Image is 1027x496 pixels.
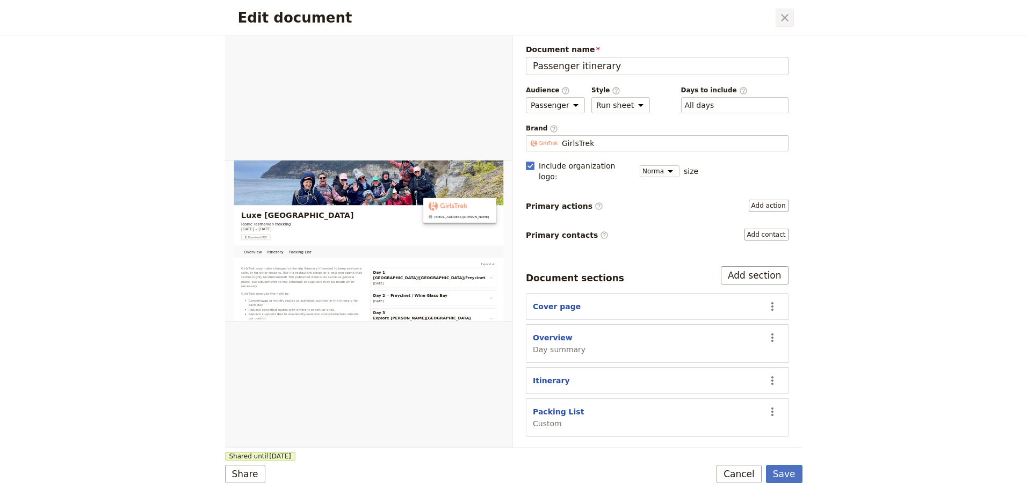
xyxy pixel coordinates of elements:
[776,9,794,27] button: Close dialog
[39,146,308,159] p: Iconic Tasmanian trekking
[39,203,95,234] a: Overview
[526,272,624,285] div: Document sections
[739,86,748,94] span: ​
[526,201,603,211] span: Primary actions
[269,452,291,461] span: [DATE]
[640,165,679,177] select: size
[533,406,584,417] button: Packing List
[561,86,570,94] span: ​
[487,99,580,120] img: GirlsTrek logo
[526,86,585,95] span: Audience
[526,57,789,75] input: Document name
[95,203,146,234] a: Itinerary
[225,452,295,461] span: Shared until
[146,203,213,234] a: Packing List
[549,125,558,132] span: ​
[526,230,609,240] span: Primary contacts
[610,243,649,255] button: Expand all
[533,375,570,386] button: Itinerary
[238,10,773,26] h2: Edit document
[763,297,782,316] button: Actions
[55,180,102,188] span: Download PDF
[354,290,379,299] span: [DATE]
[531,140,558,147] img: Profile
[526,124,789,133] span: Brand
[500,130,632,141] span: [EMAIL_ADDRESS][DOMAIN_NAME]
[717,465,762,483] button: Cancel
[39,158,111,171] span: [DATE] – [DATE]
[763,329,782,347] button: Actions
[56,353,263,361] span: Replace cancelled routes with different or similar ones.
[533,301,581,312] button: Cover page
[600,231,609,239] span: ​
[56,331,321,351] span: Cancel/swap or modify routes or activities outlined in the itinerary for each day.
[354,317,642,342] button: Day 2Freycinet / Wine Glass Bay[DATE]
[526,44,789,55] span: Document name
[763,403,782,421] button: Actions
[612,86,620,94] span: ​
[681,86,789,95] span: Days to include
[526,97,585,113] select: Audience​
[539,161,633,182] span: Include organization logo :
[595,202,603,210] span: ​
[354,371,588,384] span: Explore [PERSON_NAME][GEOGRAPHIC_DATA]
[766,465,802,483] button: Save
[354,275,623,288] span: [GEOGRAPHIC_DATA]/[GEOGRAPHIC_DATA]/Freycinet
[763,371,782,390] button: Actions
[749,200,789,211] button: Primary actions​
[685,100,714,111] button: Days to include​Clear input
[225,465,265,483] button: Share
[354,262,642,301] button: Day 1[GEOGRAPHIC_DATA]/[GEOGRAPHIC_DATA]/Freycinet[DATE]
[354,332,379,341] span: [DATE]
[591,97,650,113] select: Style​
[684,166,698,177] span: size
[591,86,650,95] span: Style
[39,314,153,323] span: GirlsTrek reserves the right to:
[56,363,322,383] span: Replace suppliers due to availability/seasonal closures/factors outside our control.
[533,418,584,429] span: Custom
[354,359,383,371] span: Day 3
[487,130,632,141] a: admin@girlstrek.com.au
[744,229,789,240] button: Primary contacts​
[354,317,383,330] span: Day 2
[354,262,383,275] span: Day 1
[396,317,532,330] span: Freycinet / Wine Glass Bay
[39,254,329,305] span: GirlsTrek may make changes to the trip itinerary if needed to keep everyone safe, or for other re...
[533,332,573,343] button: Overview
[354,359,642,397] button: Day 3Explore [PERSON_NAME][GEOGRAPHIC_DATA][DATE]
[721,266,789,285] button: Add section
[562,138,594,149] span: GirlsTrek
[39,178,109,191] button: ​Download PDF
[533,344,585,355] span: Day summary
